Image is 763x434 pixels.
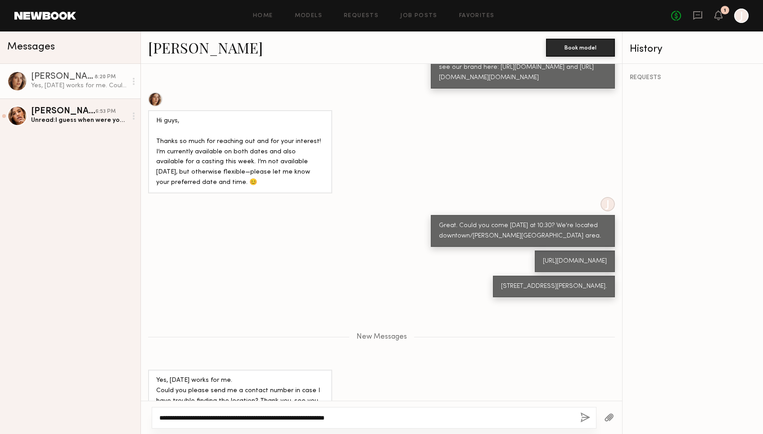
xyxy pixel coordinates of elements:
div: 6:53 PM [95,107,116,116]
div: [URL][DOMAIN_NAME] [543,256,607,267]
span: New Messages [357,333,407,341]
a: Book model [546,43,615,51]
a: Models [295,13,322,19]
div: Hi guys, Thanks so much for reaching out and for your interest! I’m currently available on both d... [156,116,324,188]
span: Messages [7,42,55,52]
div: REQUESTS [630,75,756,81]
div: [STREET_ADDRESS][PERSON_NAME]. [501,282,607,292]
a: Job Posts [400,13,438,19]
div: Yes, [DATE] works for me. Could you please send me a contact number in case I have trouble findin... [156,376,324,417]
a: J [734,9,749,23]
div: 8:20 PM [95,73,116,81]
div: [PERSON_NAME] [31,107,95,116]
div: Great. Could you come [DATE] at 10:30? We're located downtown/[PERSON_NAME][GEOGRAPHIC_DATA] area. [439,221,607,242]
a: Favorites [459,13,495,19]
div: Yes, [DATE] works for me. Could you please send me a contact number in case I have trouble findin... [31,81,127,90]
a: [PERSON_NAME] [148,38,263,57]
div: 1 [724,8,726,13]
div: [PERSON_NAME] [31,72,95,81]
a: Home [253,13,273,19]
div: Unread: I guess when were you thinking of seeing me in person [31,116,127,125]
button: Book model [546,39,615,57]
div: History [630,44,756,54]
a: Requests [344,13,379,19]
